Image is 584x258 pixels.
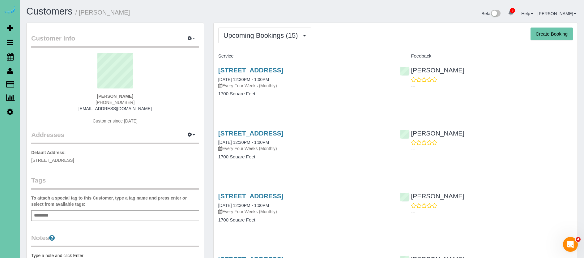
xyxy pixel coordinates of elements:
[218,145,391,152] p: Every Four Weeks (Monthly)
[218,91,391,97] h4: 1700 Square Feet
[26,6,73,17] a: Customers
[96,100,134,105] span: [PHONE_NUMBER]
[538,11,576,16] a: [PERSON_NAME]
[400,67,464,74] a: [PERSON_NAME]
[31,34,199,48] legend: Customer Info
[93,118,138,123] span: Customer since [DATE]
[490,10,501,18] img: New interface
[218,67,283,74] a: [STREET_ADDRESS]
[218,77,269,82] a: [DATE] 12:30PM - 1:00PM
[31,176,199,190] legend: Tags
[400,192,464,200] a: [PERSON_NAME]
[505,6,517,20] a: 5
[411,146,573,152] p: ---
[218,203,269,208] a: [DATE] 12:30PM - 1:00PM
[411,209,573,215] p: ---
[31,233,199,247] legend: Notes
[563,237,578,252] iframe: Intercom live chat
[31,149,66,156] label: Default Address:
[400,54,573,59] h4: Feedback
[482,11,501,16] a: Beta
[31,195,199,207] label: To attach a special tag to this Customer, type a tag name and press enter or select from availabl...
[510,8,515,13] span: 5
[218,130,283,137] a: [STREET_ADDRESS]
[4,6,16,15] img: Automaid Logo
[576,237,581,242] span: 4
[75,9,130,16] small: / [PERSON_NAME]
[521,11,533,16] a: Help
[218,217,391,223] h4: 1700 Square Feet
[218,209,391,215] p: Every Four Weeks (Monthly)
[224,32,301,39] span: Upcoming Bookings (15)
[218,140,269,145] a: [DATE] 12:30PM - 1:00PM
[218,54,391,59] h4: Service
[79,106,152,111] a: [EMAIL_ADDRESS][DOMAIN_NAME]
[31,158,74,163] span: [STREET_ADDRESS]
[218,83,391,89] p: Every Four Weeks (Monthly)
[218,192,283,200] a: [STREET_ADDRESS]
[400,130,464,137] a: [PERSON_NAME]
[218,154,391,160] h4: 1700 Square Feet
[97,94,133,99] strong: [PERSON_NAME]
[531,28,573,41] button: Create Booking
[411,83,573,89] p: ---
[218,28,311,43] button: Upcoming Bookings (15)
